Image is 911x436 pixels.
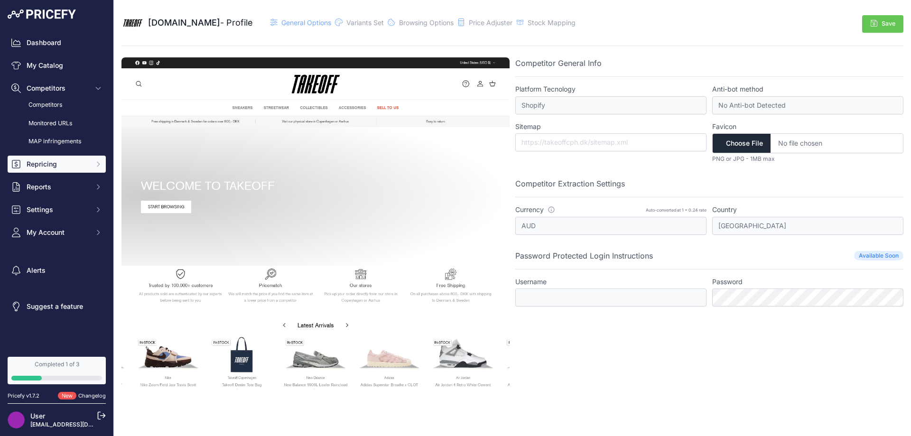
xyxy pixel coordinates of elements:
[8,392,39,400] div: Pricefy v1.7.2
[11,361,102,368] div: Completed 1 of 3
[8,115,106,132] a: Monitored URLs
[399,19,454,27] span: Browsing Options
[712,277,903,287] label: Password
[346,19,384,27] span: Variants Set
[8,224,106,241] button: My Account
[8,133,106,150] a: MAP infringements
[30,421,130,428] a: [EMAIL_ADDRESS][DOMAIN_NAME]
[27,205,89,214] span: Settings
[528,19,576,27] span: Stock Mapping
[646,207,706,213] div: Auto-converted at 1 = 0.24 rate
[8,9,76,19] img: Pricefy Logo
[27,182,89,192] span: Reports
[862,15,903,33] button: Save
[27,228,89,237] span: My Account
[515,84,706,94] label: Platform Tecnology
[8,178,106,195] button: Reports
[712,84,903,94] label: Anti-bot method
[281,19,331,27] span: General Options
[515,122,706,131] label: Sitemap
[8,97,106,113] a: Competitors
[8,156,106,173] button: Repricing
[78,392,106,399] a: Changelog
[8,80,106,97] button: Competitors
[8,34,106,51] a: Dashboard
[8,34,106,345] nav: Sidebar
[515,277,706,287] label: Username
[121,57,510,390] img: Screenshot takeoffcph.dk
[712,122,903,131] label: Favicon
[854,251,903,260] span: Available Soon
[515,205,555,214] label: Currency
[515,250,653,261] p: Password Protected Login Instructions
[515,178,903,189] p: Competitor Extraction Settings
[8,262,106,279] a: Alerts
[8,201,106,218] button: Settings
[58,392,76,400] span: New
[8,57,106,74] a: My Catalog
[8,298,106,315] a: Suggest a feature
[148,16,253,29] div: - Profile
[27,83,89,93] span: Competitors
[8,357,106,384] a: Completed 1 of 3
[30,412,45,420] a: User
[148,18,220,28] span: [DOMAIN_NAME]
[515,57,903,69] p: Competitor General Info
[469,19,512,27] span: Price Adjuster
[121,11,144,34] img: takeoffcph.dk.png
[712,155,903,163] p: PNG or JPG - 1MB max
[27,159,89,169] span: Repricing
[515,133,706,151] input: https://takeoffcph.dk/sitemap.xml
[712,205,903,214] label: Country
